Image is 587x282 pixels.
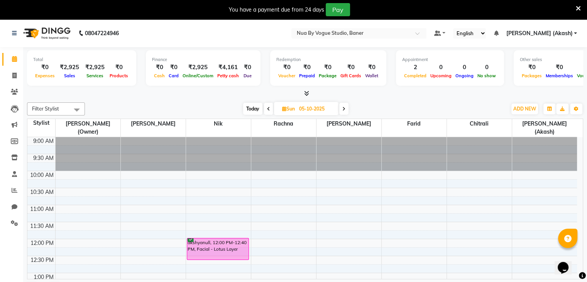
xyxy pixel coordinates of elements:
div: ₹0 [338,63,363,72]
span: Prepaid [297,73,317,78]
span: Voucher [276,73,297,78]
div: Finance [152,56,254,63]
div: ₹0 [317,63,338,72]
div: ₹2,925 [57,63,82,72]
div: ₹0 [276,63,297,72]
span: [PERSON_NAME] [121,119,186,129]
span: Farid [382,119,447,129]
div: ₹0 [520,63,544,72]
div: 2 [402,63,428,72]
div: 10:30 AM [29,188,55,196]
div: ₹0 [152,63,167,72]
button: ADD NEW [511,104,538,114]
span: Sun [280,106,297,112]
div: Appointment [402,56,498,63]
span: Package [317,73,338,78]
div: ₹0 [167,63,181,72]
div: Redemption [276,56,380,63]
div: ₹0 [33,63,57,72]
span: [PERSON_NAME] [316,119,381,129]
div: You have a payment due from 24 days [229,6,324,14]
span: Petty cash [215,73,241,78]
span: Services [85,73,105,78]
span: Expenses [33,73,57,78]
span: [PERSON_NAME] (Akash) [506,29,572,37]
button: Pay [326,3,350,16]
div: ₹0 [241,63,254,72]
img: logo [20,22,73,44]
div: ₹0 [297,63,317,72]
div: ₹0 [108,63,130,72]
span: Cash [152,73,167,78]
div: 10:00 AM [29,171,55,179]
span: Packages [520,73,544,78]
div: ₹2,925 [181,63,215,72]
div: ₹2,925 [82,63,108,72]
span: Products [108,73,130,78]
div: 0 [453,63,475,72]
div: akshyanull, 12:00 PM-12:40 PM, Facial - Lotus Layer [187,238,249,260]
span: Sales [62,73,77,78]
div: Stylist [27,119,55,127]
div: ₹4,161 [215,63,241,72]
div: 11:30 AM [29,222,55,230]
span: Wallet [363,73,380,78]
span: ADD NEW [513,106,536,112]
div: 9:00 AM [32,137,55,145]
span: Due [242,73,254,78]
iframe: chat widget [555,251,579,274]
span: No show [475,73,498,78]
div: Total [33,56,130,63]
span: Memberships [544,73,575,78]
span: Online/Custom [181,73,215,78]
span: Upcoming [428,73,453,78]
span: nik [186,119,251,129]
div: 12:00 PM [29,239,55,247]
div: 12:30 PM [29,256,55,264]
span: rachna [251,119,316,129]
div: 1:00 PM [32,273,55,281]
div: 0 [475,63,498,72]
div: 0 [428,63,453,72]
b: 08047224946 [85,22,119,44]
span: Card [167,73,181,78]
span: Ongoing [453,73,475,78]
div: ₹0 [544,63,575,72]
div: 9:30 AM [32,154,55,162]
input: 2025-10-05 [297,103,335,115]
span: Today [243,103,262,115]
div: ₹0 [363,63,380,72]
span: [PERSON_NAME] (Akash) [512,119,577,137]
span: Gift Cards [338,73,363,78]
span: Completed [402,73,428,78]
span: [PERSON_NAME](Owner) [56,119,120,137]
span: Chitrali [447,119,512,129]
div: 11:00 AM [29,205,55,213]
span: Filter Stylist [32,105,59,112]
